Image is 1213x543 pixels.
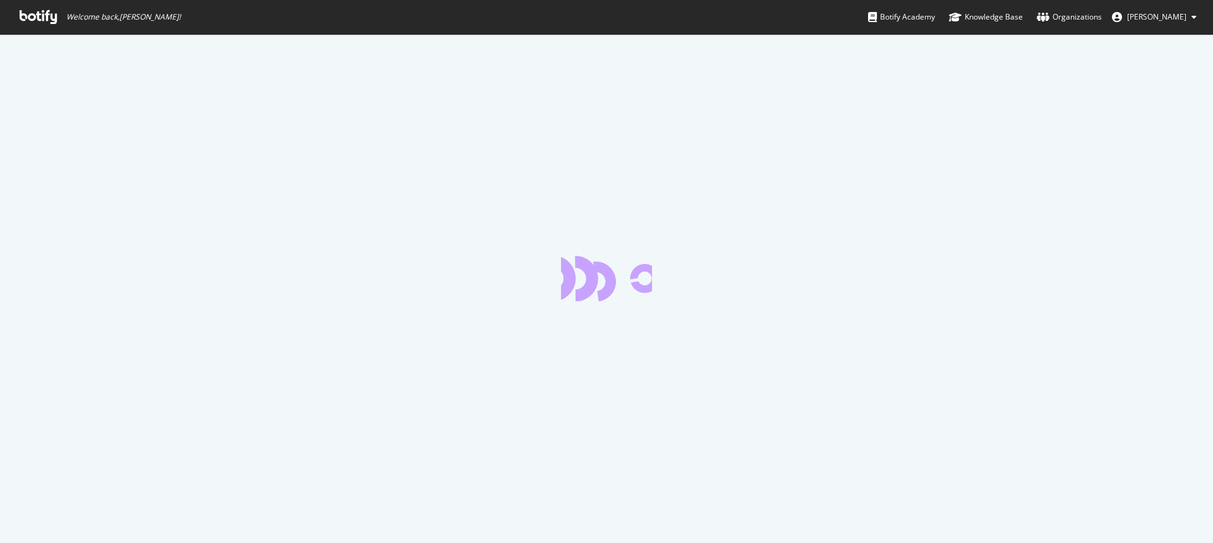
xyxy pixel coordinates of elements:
[1102,7,1207,27] button: [PERSON_NAME]
[868,11,935,23] div: Botify Academy
[1037,11,1102,23] div: Organizations
[561,256,652,301] div: animation
[1127,11,1186,22] span: Kruse Andreas
[949,11,1023,23] div: Knowledge Base
[66,12,181,22] span: Welcome back, [PERSON_NAME] !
